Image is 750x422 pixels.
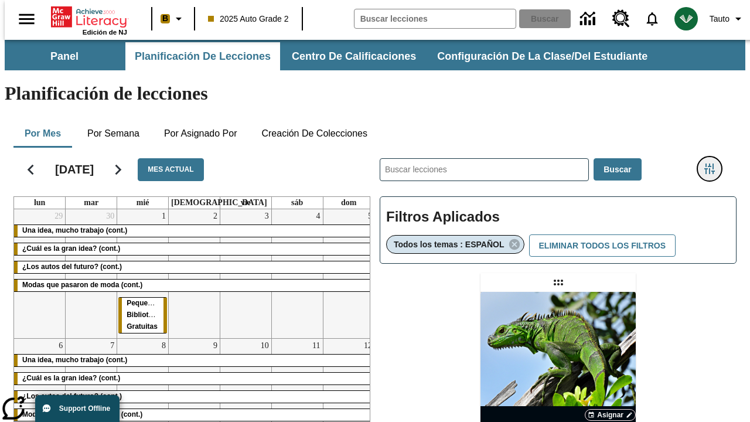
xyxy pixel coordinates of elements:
[292,50,416,63] span: Centro de calificaciones
[252,120,377,148] button: Creación de colecciones
[22,244,120,253] span: ¿Cuál es la gran idea? (cont.)
[59,404,110,413] span: Support Offline
[585,409,636,421] button: Asignar Elegir fechas
[354,9,516,28] input: Buscar campo
[22,263,122,271] span: ¿Los autos del futuro? (cont.)
[55,162,94,176] h2: [DATE]
[258,339,271,353] a: 10 de octubre de 2025
[138,158,203,181] button: Mes actual
[156,8,190,29] button: Boost El color de la clase es anaranjado claro. Cambiar el color de la clase.
[705,8,750,29] button: Perfil/Configuración
[159,339,168,353] a: 8 de octubre de 2025
[380,159,588,181] input: Buscar lecciones
[134,197,152,209] a: miércoles
[52,209,65,223] a: 29 de septiembre de 2025
[14,373,374,384] div: ¿Cuál es la gran idea? (cont.)
[22,281,142,289] span: Modas que pasaron de moda (cont.)
[32,197,47,209] a: lunes
[83,29,127,36] span: Edición de NJ
[262,209,271,223] a: 3 de octubre de 2025
[14,391,374,403] div: ¿Los autos del futuro? (cont.)
[14,243,374,255] div: ¿Cuál es la gran idea? (cont.)
[597,410,623,420] span: Asignar
[159,209,168,223] a: 1 de octubre de 2025
[13,120,72,148] button: Por mes
[529,234,676,257] button: Eliminar todos los filtros
[366,209,374,223] a: 5 de octubre de 2025
[549,273,568,292] div: Lección arrastrable: Lluvia de iguanas
[220,209,271,338] td: 3 de octubre de 2025
[14,225,374,237] div: Una idea, mucho trabajo (cont.)
[386,203,730,232] h2: Filtros Aplicados
[386,235,524,254] div: Eliminar Todos los temas : ESPAÑOL el ítem seleccionado del filtro
[14,261,374,273] div: ¿Los autos del futuro? (cont.)
[314,209,323,223] a: 4 de octubre de 2025
[605,3,637,35] a: Centro de recursos, Se abrirá en una pestaña nueva.
[282,42,425,70] button: Centro de calificaciones
[56,339,65,353] a: 6 de octubre de 2025
[108,339,117,353] a: 7 de octubre de 2025
[135,50,271,63] span: Planificación de lecciones
[428,42,657,70] button: Configuración de la clase/del estudiante
[339,197,359,209] a: domingo
[362,339,374,353] a: 12 de octubre de 2025
[211,209,220,223] a: 2 de octubre de 2025
[14,409,374,421] div: Modas que pasaron de moda (cont.)
[5,40,745,70] div: Subbarra de navegación
[14,209,66,338] td: 29 de septiembre de 2025
[667,4,705,34] button: Escoja un nuevo avatar
[674,7,698,30] img: avatar image
[380,196,737,264] div: Filtros Aplicados
[637,4,667,34] a: Notificaciones
[22,226,127,234] span: Una idea, mucho trabajo (cont.)
[16,155,46,185] button: Regresar
[118,298,167,333] div: Pequeñas Bibliotecas Gratuitas
[22,356,127,364] span: Una idea, mucho trabajo (cont.)
[22,392,122,400] span: ¿Los autos del futuro? (cont.)
[66,209,117,338] td: 30 de septiembre de 2025
[271,209,323,338] td: 4 de octubre de 2025
[698,157,721,181] button: Menú lateral de filtros
[125,42,280,70] button: Planificación de lecciones
[78,120,149,148] button: Por semana
[5,42,658,70] div: Subbarra de navegación
[103,155,133,185] button: Seguir
[394,240,504,249] span: Todos los temas : ESPAÑOL
[208,13,289,25] span: 2025 Auto Grade 2
[81,197,101,209] a: martes
[14,280,374,291] div: Modas que pasaron de moda (cont.)
[117,209,169,338] td: 1 de octubre de 2025
[155,120,247,148] button: Por asignado por
[573,3,605,35] a: Centro de información
[594,158,641,181] button: Buscar
[169,209,220,338] td: 2 de octubre de 2025
[437,50,647,63] span: Configuración de la clase/del estudiante
[14,355,374,366] div: Una idea, mucho trabajo (cont.)
[169,197,270,209] a: jueves
[22,374,120,382] span: ¿Cuál es la gran idea? (cont.)
[35,395,120,422] button: Support Offline
[323,209,374,338] td: 5 de octubre de 2025
[9,2,44,36] button: Abrir el menú lateral
[6,42,123,70] button: Panel
[51,5,127,29] a: Portada
[104,209,117,223] a: 30 de septiembre de 2025
[238,197,253,209] a: viernes
[310,339,322,353] a: 11 de octubre de 2025
[127,299,164,331] span: Pequeñas Bibliotecas Gratuitas
[162,11,168,26] span: B
[50,50,79,63] span: Panel
[710,13,729,25] span: Tauto
[51,4,127,36] div: Portada
[211,339,220,353] a: 9 de octubre de 2025
[289,197,305,209] a: sábado
[5,83,745,104] h1: Planificación de lecciones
